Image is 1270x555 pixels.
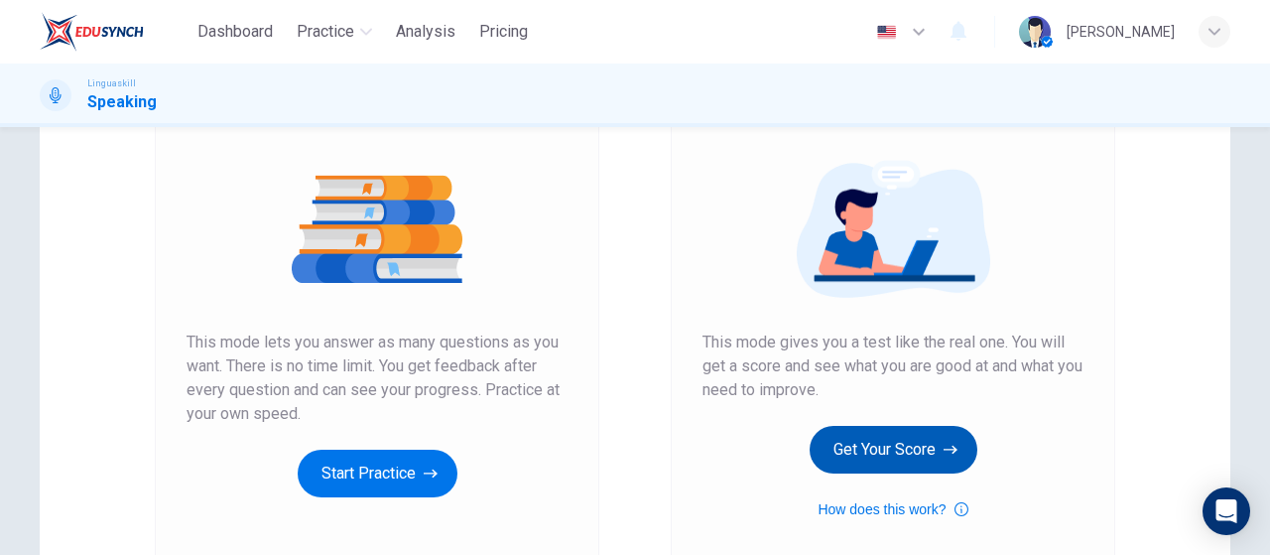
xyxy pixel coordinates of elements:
[187,331,568,426] span: This mode lets you answer as many questions as you want. There is no time limit. You get feedback...
[40,12,190,52] a: EduSynch logo
[190,14,281,50] button: Dashboard
[874,25,899,40] img: en
[479,20,528,44] span: Pricing
[388,14,463,50] button: Analysis
[471,14,536,50] button: Pricing
[87,90,157,114] h1: Speaking
[289,14,380,50] button: Practice
[396,20,455,44] span: Analysis
[298,450,457,497] button: Start Practice
[810,426,977,474] button: Get Your Score
[87,76,136,90] span: Linguaskill
[702,331,1083,402] span: This mode gives you a test like the real one. You will get a score and see what you are good at a...
[1067,20,1175,44] div: [PERSON_NAME]
[1019,16,1051,48] img: Profile picture
[297,20,354,44] span: Practice
[40,12,144,52] img: EduSynch logo
[1203,487,1250,535] div: Open Intercom Messenger
[818,497,967,521] button: How does this work?
[197,20,273,44] span: Dashboard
